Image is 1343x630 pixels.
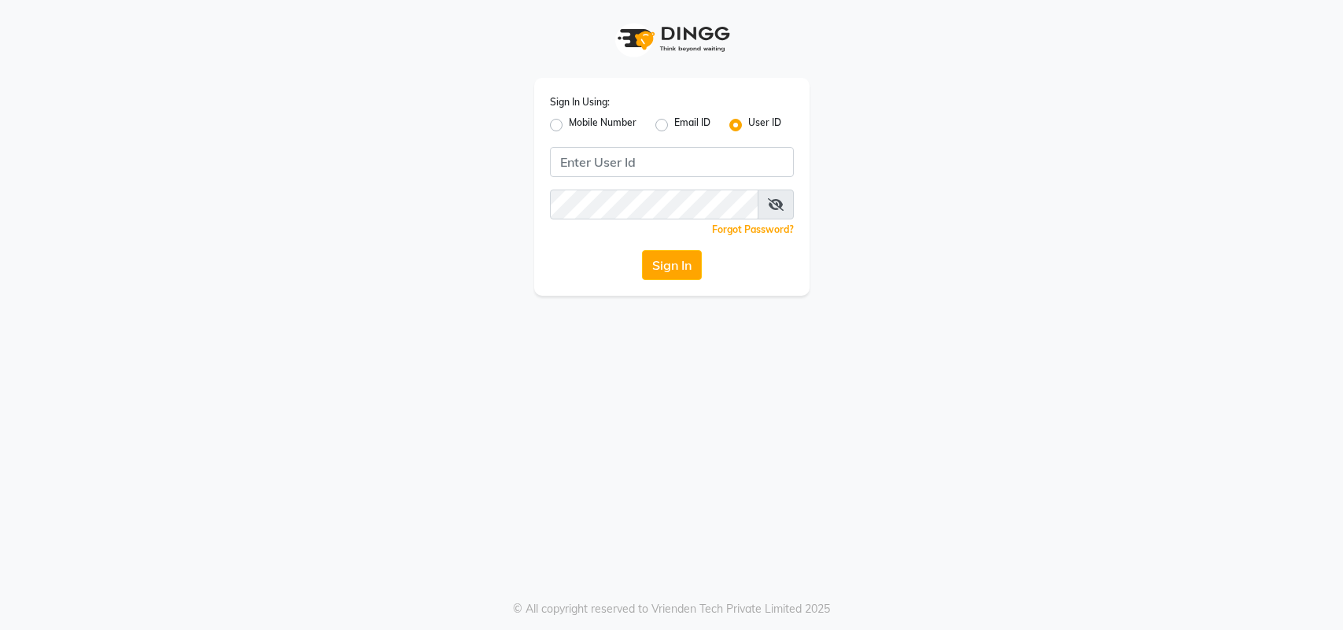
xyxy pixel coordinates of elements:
button: Sign In [642,250,702,280]
label: User ID [748,116,781,134]
label: Sign In Using: [550,95,610,109]
input: Username [550,147,794,177]
img: logo1.svg [609,16,735,62]
a: Forgot Password? [712,223,794,235]
label: Email ID [674,116,710,134]
label: Mobile Number [569,116,636,134]
input: Username [550,190,758,219]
